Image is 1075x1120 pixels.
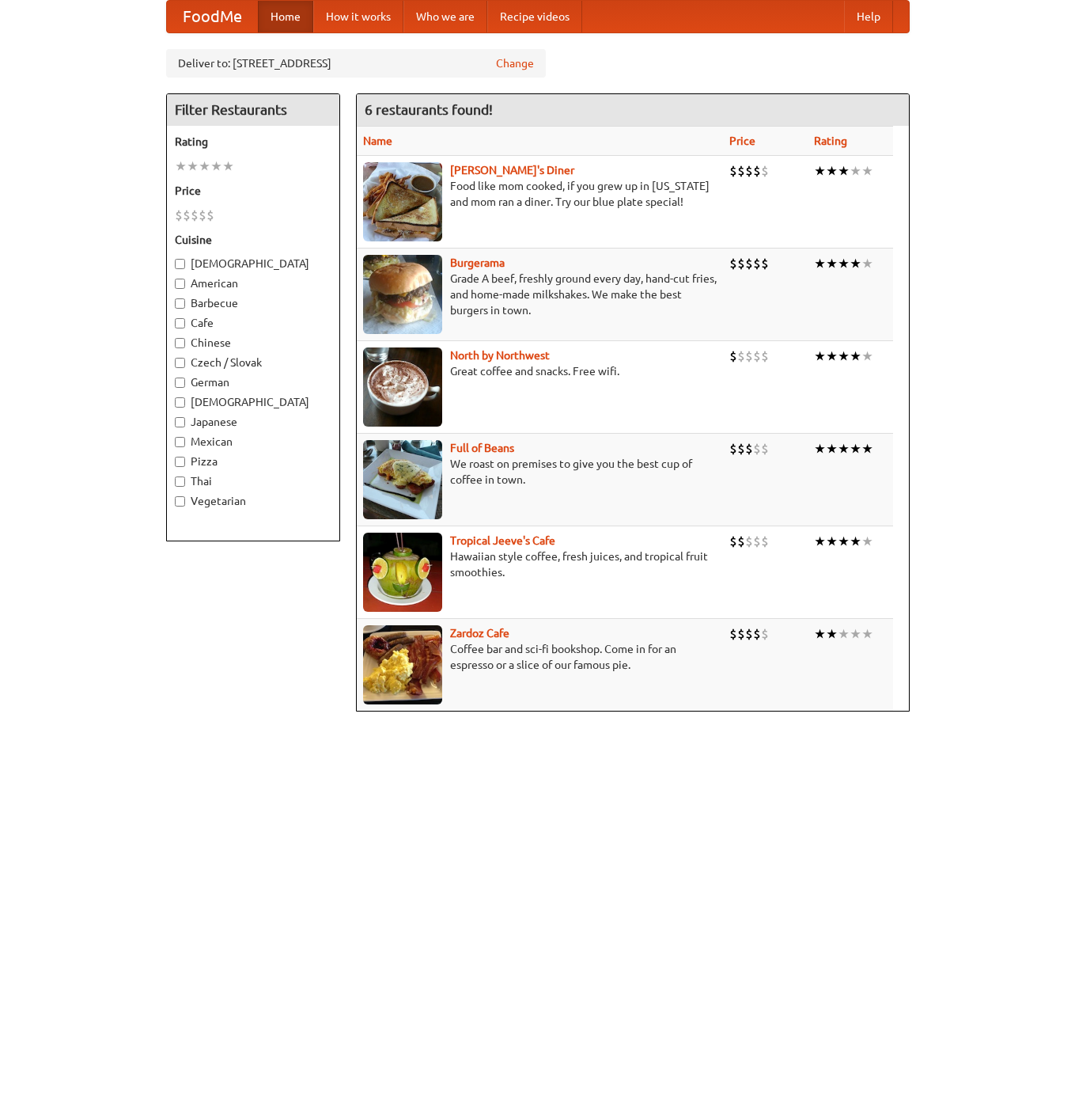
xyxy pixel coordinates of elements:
[175,454,331,469] label: Pizza
[729,440,737,457] li: $
[363,363,717,379] p: Great coffee and snacks. Free wifi.
[363,440,442,519] img: beans.jpg
[175,434,331,450] label: Mexican
[199,158,210,175] li: ★
[175,295,331,311] label: Barbecue
[175,476,185,487] input: Thai
[175,315,331,331] label: Cafe
[850,440,861,457] li: ★
[826,347,838,365] li: ★
[850,255,861,272] li: ★
[363,549,717,580] p: Hawaiian style coffee, fresh juices, and tropical fruit smoothies.
[450,349,550,362] a: North by Northwest
[814,135,847,147] a: Rating
[175,338,185,348] input: Chinese
[850,162,861,180] li: ★
[838,162,850,180] li: ★
[363,533,442,612] img: jeeves.jpg
[753,625,761,643] li: $
[745,162,753,180] li: $
[729,625,737,643] li: $
[363,625,442,704] img: zardoz.jpg
[729,135,755,147] a: Price
[210,158,222,175] li: ★
[814,533,826,550] li: ★
[187,158,199,175] li: ★
[175,378,185,388] input: German
[450,534,555,547] b: Tropical Jeeve's Cafe
[861,162,873,180] li: ★
[166,49,546,78] div: Deliver to: [STREET_ADDRESS]
[175,183,331,199] h5: Price
[496,55,534,71] a: Change
[737,255,745,272] li: $
[753,255,761,272] li: $
[826,255,838,272] li: ★
[222,158,234,175] li: ★
[826,162,838,180] li: ★
[761,162,769,180] li: $
[861,625,873,643] li: ★
[450,256,505,269] a: Burgerama
[175,457,185,467] input: Pizza
[753,440,761,457] li: $
[826,533,838,550] li: ★
[175,394,331,410] label: [DEMOGRAPHIC_DATA]
[861,440,873,457] li: ★
[737,625,745,643] li: $
[450,442,514,454] a: Full of Beans
[753,347,761,365] li: $
[753,162,761,180] li: $
[737,347,745,365] li: $
[826,440,838,457] li: ★
[363,162,442,241] img: sallys.jpg
[450,627,509,640] a: Zardoz Cafe
[814,625,826,643] li: ★
[183,207,191,224] li: $
[737,440,745,457] li: $
[175,259,185,269] input: [DEMOGRAPHIC_DATA]
[745,255,753,272] li: $
[745,533,753,550] li: $
[175,493,331,509] label: Vegetarian
[745,347,753,365] li: $
[175,397,185,408] input: [DEMOGRAPHIC_DATA]
[745,440,753,457] li: $
[861,533,873,550] li: ★
[745,625,753,643] li: $
[850,347,861,365] li: ★
[175,279,185,289] input: American
[175,437,185,447] input: Mexican
[363,178,717,210] p: Food like mom cooked, if you grew up in [US_STATE] and mom ran a diner. Try our blue plate special!
[861,347,873,365] li: ★
[861,255,873,272] li: ★
[363,641,717,673] p: Coffee bar and sci-fi bookshop. Come in for an espresso or a slice of our famous pie.
[175,318,185,328] input: Cafe
[761,440,769,457] li: $
[199,207,206,224] li: $
[313,1,403,32] a: How it works
[761,625,769,643] li: $
[729,255,737,272] li: $
[814,255,826,272] li: ★
[814,162,826,180] li: ★
[729,347,737,365] li: $
[175,134,331,150] h5: Rating
[175,275,331,291] label: American
[363,347,442,427] img: north.jpg
[838,347,850,365] li: ★
[761,347,769,365] li: $
[363,271,717,318] p: Grade A beef, freshly ground every day, hand-cut fries, and home-made milkshakes. We make the bes...
[753,533,761,550] li: $
[175,298,185,309] input: Barbecue
[175,207,183,224] li: $
[838,625,850,643] li: ★
[175,355,331,370] label: Czech / Slovak
[729,162,737,180] li: $
[850,625,861,643] li: ★
[737,162,745,180] li: $
[175,473,331,489] label: Thai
